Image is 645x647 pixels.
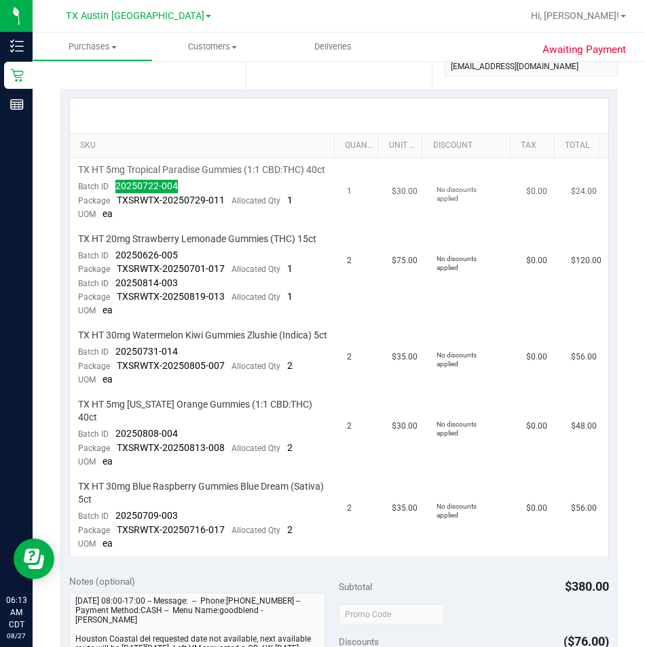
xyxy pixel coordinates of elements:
span: 20250814-003 [115,277,178,288]
span: No discounts applied [437,351,477,368]
span: 20250722-004 [115,180,178,191]
span: $56.00 [571,502,597,515]
span: 2 [287,524,293,535]
span: Subtotal [339,581,372,592]
span: TXSRWTX-20250701-017 [117,263,225,274]
span: UOM [78,539,96,549]
span: Package [78,264,110,274]
span: TX HT 30mg Blue Raspberry Gummies Blue Dream (Sativa) 5ct [78,480,331,506]
span: 2 [347,351,352,364]
span: TXSRWTX-20250813-008 [117,442,225,453]
span: $75.00 [392,254,418,267]
span: UOM [78,306,96,315]
span: Awaiting Payment [542,42,626,58]
span: Deliveries [296,41,370,53]
span: $35.00 [392,502,418,515]
span: $0.00 [526,502,547,515]
a: 20250826-008 [259,52,321,62]
a: Tax [521,140,549,151]
span: $35.00 [392,351,418,364]
span: Notes (optional) [69,576,135,587]
span: $48.00 [571,420,597,433]
span: 2 [287,360,293,371]
a: SKU [80,140,329,151]
span: ea [103,374,113,385]
span: Hi, [PERSON_NAME]! [531,10,619,21]
span: $0.00 [526,185,547,198]
span: Package [78,196,110,205]
p: 06:13 AM CDT [6,594,26,631]
span: ea [103,538,113,549]
span: Batch ID [78,251,109,260]
span: 2 [347,254,352,267]
a: Unit Price [389,140,417,151]
span: 1 [347,185,352,198]
span: 20250709-003 [115,510,178,521]
span: Package [78,444,110,453]
a: Discount [433,140,505,151]
span: TXSRWTX-20250729-011 [117,195,225,205]
span: Purchases [33,41,152,53]
span: Allocated Qty [232,264,280,274]
span: TX HT 5mg Tropical Paradise Gummies (1:1 CBD:THC) 40ct [78,163,325,176]
a: Purchases [33,33,153,61]
span: $24.00 [571,185,597,198]
span: $0.00 [526,420,547,433]
span: Allocated Qty [232,196,280,205]
span: ea [103,456,113,467]
inline-svg: Inventory [10,39,24,53]
span: $56.00 [571,351,597,364]
span: 20250731-014 [115,346,178,357]
span: Batch ID [78,347,109,357]
span: Package [78,292,110,302]
a: Deliveries [273,33,393,61]
span: 20250808-004 [115,428,178,439]
span: 1 [287,195,293,205]
span: TX HT 5mg [US_STATE] Orange Gummies (1:1 CBD:THC) 40ct [78,398,331,424]
span: UOM [78,457,96,467]
span: ea [103,208,113,219]
span: Package [78,361,110,371]
span: $30.00 [392,420,418,433]
span: Allocated Qty [232,526,280,535]
a: Total [565,140,593,151]
span: Package [78,526,110,535]
span: $380.00 [565,579,609,593]
span: TXSRWTX-20250819-013 [117,291,225,302]
p: 08/27 [6,631,26,641]
span: No discounts applied [437,255,477,271]
span: $0.00 [526,351,547,364]
span: ea [103,305,113,315]
span: Allocated Qty [232,361,280,371]
span: $30.00 [392,185,418,198]
iframe: Resource center [14,538,54,579]
span: Batch ID [78,511,109,521]
span: No discounts applied [437,503,477,519]
span: TX HT 30mg Watermelon Kiwi Gummies Zlushie (Indica) 5ct [78,329,327,342]
span: Batch ID [78,182,109,191]
span: No discounts applied [437,420,477,437]
span: No discounts applied [437,186,477,202]
inline-svg: Reports [10,98,24,111]
span: $0.00 [526,254,547,267]
span: Batch ID [78,429,109,439]
span: 2 [287,442,293,453]
span: Allocated Qty [232,292,280,302]
span: TX HT 20mg Strawberry Lemonade Gummies (THC) 15ct [78,233,316,246]
span: 2 [347,420,352,433]
span: 1 [287,291,293,302]
span: TXSRWTX-20250805-007 [117,360,225,371]
a: Customers [153,33,273,61]
span: $120.00 [571,254,602,267]
span: 1 [287,263,293,274]
span: 2 [347,502,352,515]
span: Customers [153,41,272,53]
input: Promo Code [339,604,444,625]
span: 20250626-005 [115,250,178,260]
span: TXSRWTX-20250716-017 [117,524,225,535]
span: UOM [78,375,96,385]
span: Allocated Qty [232,444,280,453]
inline-svg: Retail [10,68,24,82]
span: TX Austin [GEOGRAPHIC_DATA] [66,10,204,22]
span: Batch ID [78,279,109,288]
